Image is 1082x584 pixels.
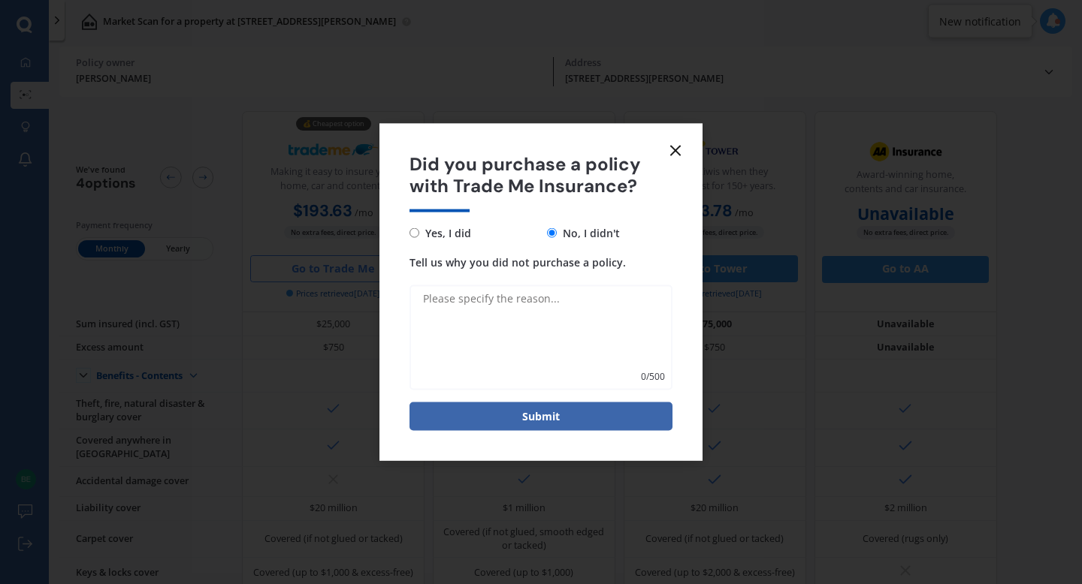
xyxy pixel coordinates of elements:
span: 0 / 500 [641,369,665,384]
span: Tell us why you did not purchase a policy. [410,254,626,269]
span: Yes, I did [419,224,471,242]
input: Yes, I did [410,228,419,238]
button: Submit [410,402,672,430]
span: No, I didn't [557,224,620,242]
span: Did you purchase a policy with Trade Me Insurance? [410,154,672,197]
input: No, I didn't [547,228,557,238]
